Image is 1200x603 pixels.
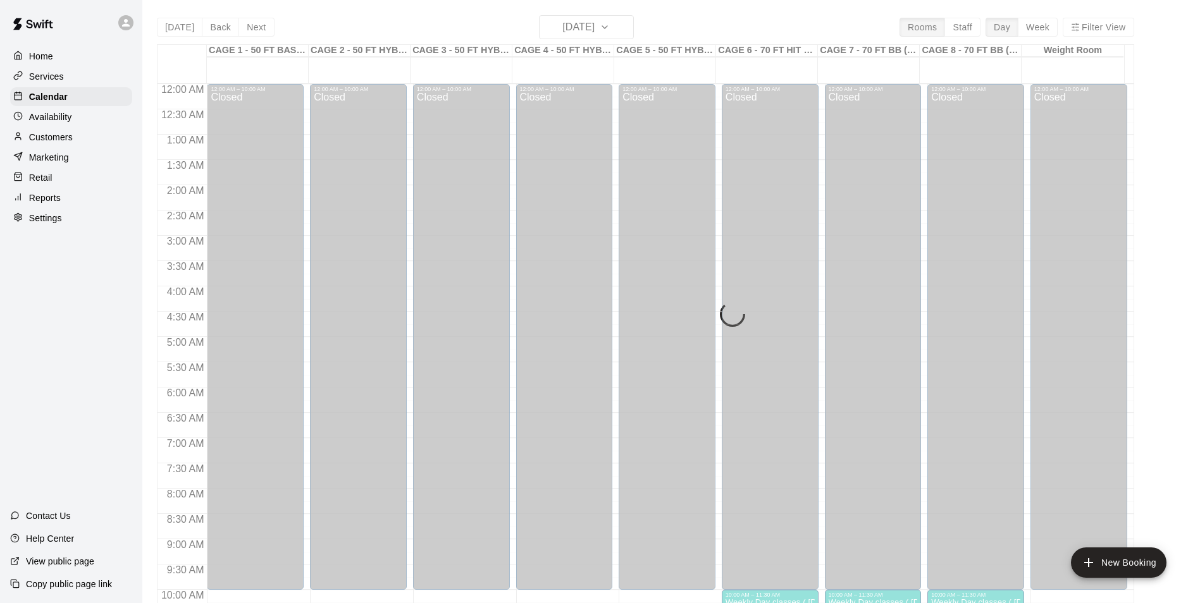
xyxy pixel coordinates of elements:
div: 12:00 AM – 10:00 AM [622,86,712,92]
a: Marketing [10,148,132,167]
div: 12:00 AM – 10:00 AM [211,86,300,92]
p: Retail [29,171,53,184]
span: 8:00 AM [164,489,207,499]
span: 5:00 AM [164,337,207,348]
span: 8:30 AM [164,514,207,525]
p: Home [29,50,53,63]
div: 12:00 AM – 10:00 AM: Closed [207,84,304,590]
a: Settings [10,209,132,228]
div: CAGE 6 - 70 FT HIT TRAX [716,45,818,57]
div: 12:00 AM – 10:00 AM [726,86,815,92]
div: CAGE 1 - 50 FT BASEBALL w/ Auto Feeder [207,45,309,57]
a: Reports [10,188,132,207]
div: CAGE 7 - 70 FT BB (w/ pitching mound) [818,45,920,57]
span: 3:00 AM [164,236,207,247]
div: Closed [520,92,609,594]
p: Contact Us [26,509,71,522]
span: 2:00 AM [164,185,207,196]
div: 12:00 AM – 10:00 AM: Closed [927,84,1024,590]
span: 2:30 AM [164,210,207,221]
div: 12:00 AM – 10:00 AM [314,86,403,92]
div: 12:00 AM – 10:00 AM [829,86,918,92]
div: 12:00 AM – 10:00 AM: Closed [619,84,715,590]
div: 12:00 AM – 10:00 AM [1034,86,1123,92]
div: Closed [931,92,1020,594]
span: 4:30 AM [164,312,207,322]
a: Retail [10,168,132,187]
div: Closed [829,92,918,594]
div: CAGE 2 - 50 FT HYBRID BB/SB [309,45,411,57]
p: Help Center [26,532,74,545]
div: 10:00 AM – 11:30 AM [931,592,1020,598]
p: Settings [29,212,62,224]
p: Copy public page link [26,578,112,590]
span: 1:30 AM [164,160,207,171]
span: 12:00 AM [158,84,207,95]
div: Closed [314,92,403,594]
div: 12:00 AM – 10:00 AM: Closed [516,84,613,590]
p: Marketing [29,151,69,164]
span: 6:00 AM [164,387,207,398]
p: Customers [29,131,73,143]
div: 12:00 AM – 10:00 AM: Closed [310,84,407,590]
a: Availability [10,107,132,126]
a: Customers [10,128,132,147]
button: add [1071,547,1166,578]
div: 12:00 AM – 10:00 AM [931,86,1020,92]
div: Closed [726,92,815,594]
div: 12:00 AM – 10:00 AM [417,86,506,92]
p: View public page [26,555,94,568]
p: Availability [29,111,72,123]
div: Closed [1034,92,1123,594]
div: CAGE 5 - 50 FT HYBRID SB/BB [614,45,716,57]
div: 12:00 AM – 10:00 AM [520,86,609,92]
div: 12:00 AM – 10:00 AM: Closed [1030,84,1127,590]
span: 1:00 AM [164,135,207,145]
p: Calendar [29,90,68,103]
div: 10:00 AM – 11:30 AM [829,592,918,598]
span: 7:00 AM [164,438,207,449]
span: 3:30 AM [164,261,207,272]
div: CAGE 3 - 50 FT HYBRID BB/SB [411,45,512,57]
span: 7:30 AM [164,463,207,474]
a: Home [10,47,132,66]
div: Closed [417,92,506,594]
a: Services [10,67,132,86]
div: 10:00 AM – 11:30 AM [726,592,815,598]
div: Weight Room [1022,45,1123,57]
span: 10:00 AM [158,590,207,600]
div: 12:00 AM – 10:00 AM: Closed [825,84,922,590]
div: Closed [622,92,712,594]
div: CAGE 8 - 70 FT BB (w/ pitching mound) [920,45,1022,57]
div: CAGE 4 - 50 FT HYBRID BB/SB [512,45,614,57]
div: 12:00 AM – 10:00 AM: Closed [722,84,819,590]
span: 9:00 AM [164,539,207,550]
div: 12:00 AM – 10:00 AM: Closed [413,84,510,590]
div: Closed [211,92,300,594]
span: 4:00 AM [164,286,207,297]
p: Services [29,70,64,83]
p: Reports [29,192,61,204]
span: 5:30 AM [164,362,207,373]
span: 9:30 AM [164,564,207,575]
a: Calendar [10,87,132,106]
span: 6:30 AM [164,413,207,423]
span: 12:30 AM [158,109,207,120]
